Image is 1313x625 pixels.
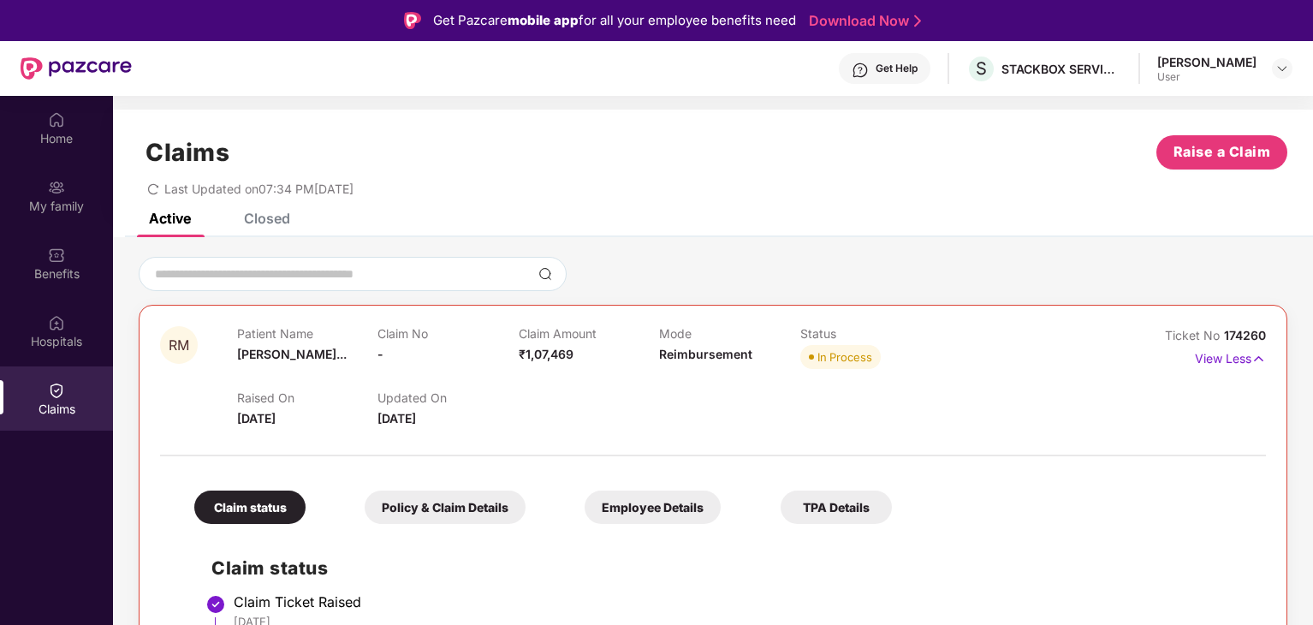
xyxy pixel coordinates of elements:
p: View Less [1195,345,1266,368]
div: [PERSON_NAME] [1157,54,1257,70]
span: ₹1,07,469 [519,347,573,361]
img: svg+xml;base64,PHN2ZyBpZD0iSG9zcGl0YWxzIiB4bWxucz0iaHR0cDovL3d3dy53My5vcmcvMjAwMC9zdmciIHdpZHRoPS... [48,314,65,331]
h1: Claims [146,138,229,167]
p: Status [800,326,941,341]
button: Raise a Claim [1156,135,1287,170]
img: svg+xml;base64,PHN2ZyBpZD0iSG9tZSIgeG1sbnM9Imh0dHA6Ly93d3cudzMub3JnLzIwMDAvc3ZnIiB3aWR0aD0iMjAiIG... [48,111,65,128]
img: svg+xml;base64,PHN2ZyBpZD0iRHJvcGRvd24tMzJ4MzIiIHhtbG5zPSJodHRwOi8vd3d3LnczLm9yZy8yMDAwL3N2ZyIgd2... [1275,62,1289,75]
div: STACKBOX SERVICES PRIVATE LIMITED [1001,61,1121,77]
div: User [1157,70,1257,84]
span: 174260 [1224,328,1266,342]
img: New Pazcare Logo [21,57,132,80]
span: Reimbursement [659,347,752,361]
p: Claim No [377,326,518,341]
p: Updated On [377,390,518,405]
div: Claim Ticket Raised [234,593,1249,610]
div: Policy & Claim Details [365,491,526,524]
img: svg+xml;base64,PHN2ZyBpZD0iQ2xhaW0iIHhtbG5zPSJodHRwOi8vd3d3LnczLm9yZy8yMDAwL3N2ZyIgd2lkdGg9IjIwIi... [48,382,65,399]
div: In Process [817,348,872,366]
span: Ticket No [1165,328,1224,342]
span: Raise a Claim [1173,141,1271,163]
span: S [976,58,987,79]
img: svg+xml;base64,PHN2ZyBpZD0iSGVscC0zMngzMiIgeG1sbnM9Imh0dHA6Ly93d3cudzMub3JnLzIwMDAvc3ZnIiB3aWR0aD... [852,62,869,79]
div: Closed [244,210,290,227]
span: RM [169,338,189,353]
div: Claim status [194,491,306,524]
span: [PERSON_NAME]... [237,347,347,361]
p: Claim Amount [519,326,659,341]
div: TPA Details [781,491,892,524]
strong: mobile app [508,12,579,28]
a: Download Now [809,12,916,30]
p: Mode [659,326,799,341]
img: svg+xml;base64,PHN2ZyB4bWxucz0iaHR0cDovL3d3dy53My5vcmcvMjAwMC9zdmciIHdpZHRoPSIxNyIgaGVpZ2h0PSIxNy... [1251,349,1266,368]
span: - [377,347,383,361]
div: Active [149,210,191,227]
h2: Claim status [211,554,1249,582]
span: [DATE] [377,411,416,426]
div: Get Pazcare for all your employee benefits need [433,10,796,31]
span: redo [147,182,159,196]
img: svg+xml;base64,PHN2ZyB3aWR0aD0iMjAiIGhlaWdodD0iMjAiIHZpZXdCb3g9IjAgMCAyMCAyMCIgZmlsbD0ibm9uZSIgeG... [48,179,65,196]
img: Stroke [914,12,921,30]
img: svg+xml;base64,PHN2ZyBpZD0iQmVuZWZpdHMiIHhtbG5zPSJodHRwOi8vd3d3LnczLm9yZy8yMDAwL3N2ZyIgd2lkdGg9Ij... [48,247,65,264]
img: Logo [404,12,421,29]
img: svg+xml;base64,PHN2ZyBpZD0iU2VhcmNoLTMyeDMyIiB4bWxucz0iaHR0cDovL3d3dy53My5vcmcvMjAwMC9zdmciIHdpZH... [538,267,552,281]
span: [DATE] [237,411,276,426]
p: Patient Name [237,326,377,341]
img: svg+xml;base64,PHN2ZyBpZD0iU3RlcC1Eb25lLTMyeDMyIiB4bWxucz0iaHR0cDovL3d3dy53My5vcmcvMjAwMC9zdmciIH... [205,594,226,615]
div: Employee Details [585,491,721,524]
div: Get Help [876,62,918,75]
span: Last Updated on 07:34 PM[DATE] [164,182,353,196]
p: Raised On [237,390,377,405]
